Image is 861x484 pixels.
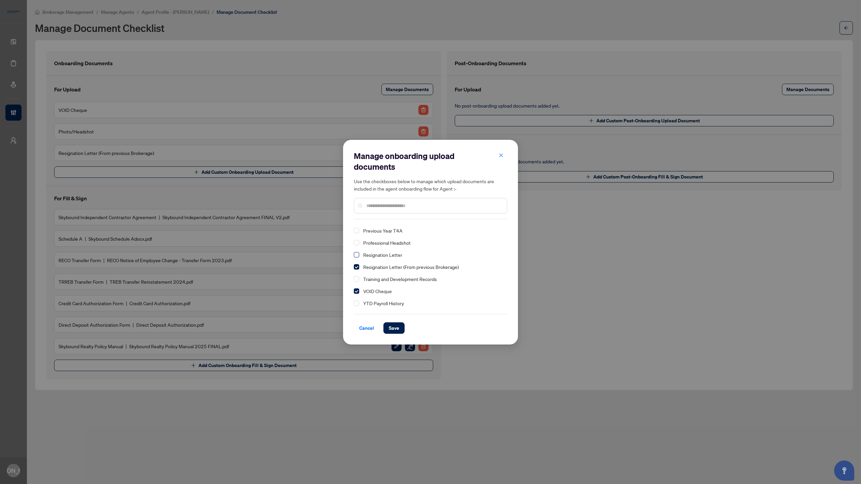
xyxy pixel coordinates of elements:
span: Select Resignation Letter (From previous Brokerage) [354,264,359,270]
h2: Manage onboarding upload documents [354,151,507,172]
span: Select Training and Development Records [354,276,359,282]
button: Cancel [354,322,379,334]
span: close [499,153,503,158]
span: Resignation Letter (From previous Brokerage) [363,264,459,270]
span: Select Previous Year T4A [354,228,359,233]
span: Resignation Letter [363,252,402,258]
span: Resignation Letter [361,251,503,259]
span: VOID Cheque [361,287,503,295]
span: Training and Development Records [363,276,437,282]
span: YTD Payroll History [361,299,503,307]
span: Training and Development Records [361,275,503,283]
button: Open asap [834,460,854,481]
span: Save [389,323,399,333]
span: Previous Year T4A [361,227,503,235]
h5: Use the checkboxes below to manage which upload documents are included in the agent onboarding fl... [354,177,507,193]
span: VOID Cheque [363,288,392,294]
span: Select VOID Cheque [354,288,359,294]
span: Cancel [359,323,374,333]
span: Professional Headshot [361,239,503,247]
span: Select Resignation Letter [354,252,359,257]
span: Professional Headshot [363,240,411,246]
span: Previous Year T4A [363,228,403,234]
span: Resignation Letter (From previous Brokerage) [361,263,503,271]
span: Select YTD Payroll History [354,300,359,306]
span: YTD Payroll History [363,300,404,306]
span: - [455,186,456,192]
span: Select Professional Headshot [354,240,359,245]
button: Save [383,322,405,334]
